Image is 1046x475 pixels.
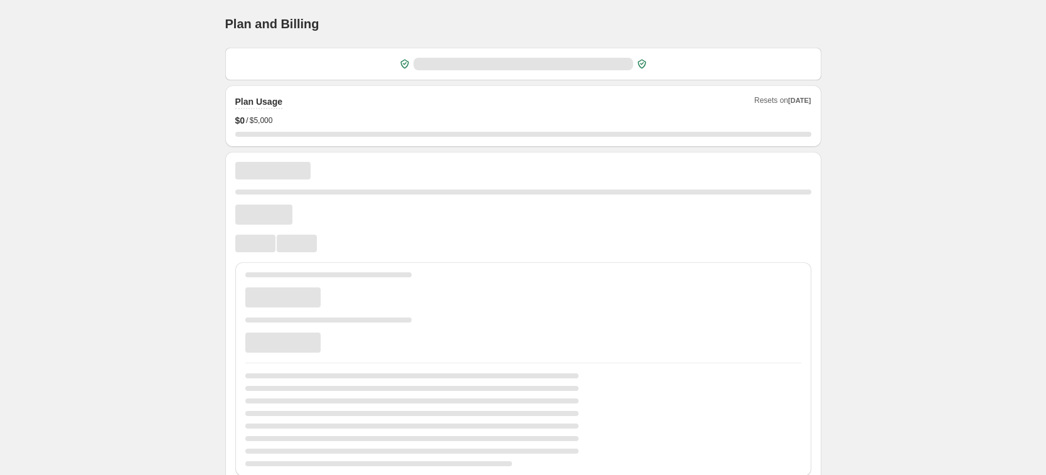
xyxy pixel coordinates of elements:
[754,95,811,109] span: Resets on
[235,95,282,108] h2: Plan Usage
[235,114,811,127] div: /
[250,115,273,125] span: $5,000
[235,114,245,127] span: $ 0
[225,16,319,31] h1: Plan and Billing
[788,97,811,104] span: [DATE]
